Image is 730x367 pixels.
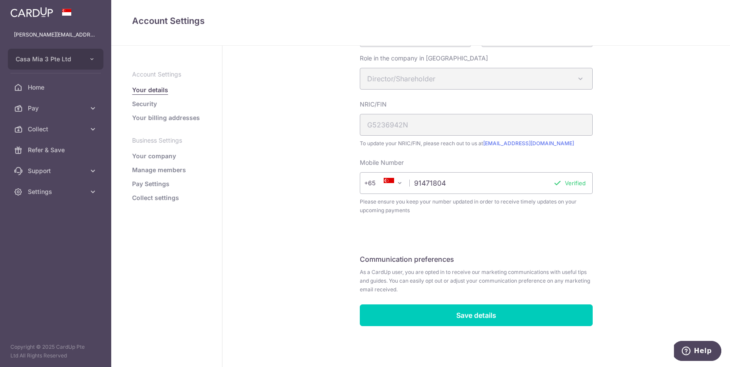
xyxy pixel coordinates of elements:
label: Role in the company in [GEOGRAPHIC_DATA] [360,54,488,63]
label: NRIC/FIN [360,100,387,109]
iframe: Opens a widget where you can find more information [674,341,721,363]
p: Business Settings [132,136,201,145]
span: As a CardUp user, you are opted in to receive our marketing communications with useful tips and g... [360,268,593,294]
a: Pay Settings [132,180,169,188]
span: Casa Mia 3 Pte Ltd [16,55,80,63]
h5: Communication preferences [360,254,593,264]
span: Settings [28,187,85,196]
a: Manage members [132,166,186,174]
p: Account Settings [132,70,201,79]
a: Collect settings [132,194,179,202]
a: Your company [132,152,176,160]
h4: Account Settings [132,14,709,28]
span: Please ensure you keep your number updated in order to receive timely updates on your upcoming pa... [360,197,593,215]
span: Director/Shareholder [360,68,592,89]
label: Mobile Number [360,158,404,167]
a: Your details [132,86,168,94]
a: [EMAIL_ADDRESS][DOMAIN_NAME] [483,140,574,147]
p: [PERSON_NAME][EMAIL_ADDRESS][DOMAIN_NAME] [14,30,97,39]
span: Director/Shareholder [360,68,593,90]
span: Help [20,6,38,14]
span: Collect [28,125,85,133]
button: Casa Mia 3 Pte Ltd [8,49,103,70]
span: To update your NRIC/FIN, please reach out to us at [360,139,593,148]
span: Support [28,167,85,175]
a: Security [132,100,157,108]
span: Home [28,83,85,92]
span: +65 [364,178,388,188]
span: +65 [367,178,388,188]
span: Pay [28,104,85,113]
a: Your billing addresses [132,113,200,122]
span: Refer & Save [28,146,85,154]
input: Save details [360,304,593,326]
img: CardUp [10,7,53,17]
